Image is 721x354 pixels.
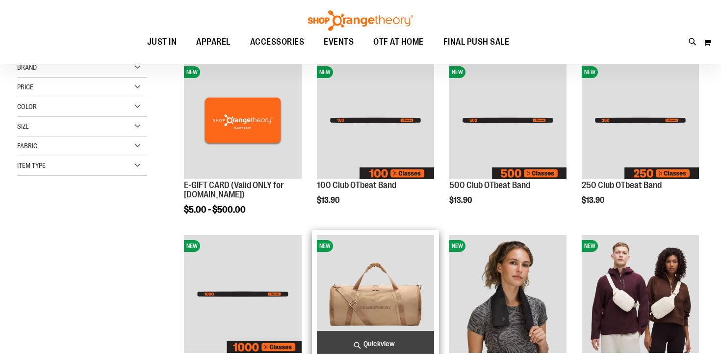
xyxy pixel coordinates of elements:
span: Item Type [17,162,46,169]
a: ACCESSORIES [240,31,314,53]
span: Price [17,83,33,91]
a: Image of 250 Club OTbeat BandNEW [582,61,699,180]
span: $13.90 [449,196,473,205]
a: E-GIFT CARD (Valid ONLY for [DOMAIN_NAME]) [184,180,284,200]
span: Fabric [17,142,37,150]
a: FINAL PUSH SALE [434,31,519,54]
span: NEW [582,240,598,252]
span: NEW [317,66,333,78]
img: E-GIFT CARD (Valid ONLY for ShopOrangetheory.com) [184,61,301,179]
a: Nike Duffel BagNEW [317,235,434,354]
span: Color [17,103,37,110]
span: $13.90 [317,196,341,205]
span: Brand [17,63,37,71]
a: lululemon - The (Small) TowelNEW [449,235,566,354]
img: Image of 1000 Club OTbeat Band [184,235,301,353]
span: ACCESSORIES [250,31,305,53]
img: Nike Duffel Bag [317,235,434,353]
a: Image of 100 Club OTbeat BandNEW [317,61,434,180]
span: Size [17,122,29,130]
span: NEW [184,66,200,78]
span: NEW [184,240,200,252]
span: NEW [317,240,333,252]
a: 250 Club OTbeat Band [582,180,662,190]
img: lululemon Everywhere Belt Bag - Large [582,235,699,353]
img: Image of 500 Club OTbeat Band [449,61,566,179]
span: OTF AT HOME [373,31,424,53]
span: $13.90 [582,196,606,205]
span: APPAREL [196,31,231,53]
span: NEW [449,66,465,78]
a: 100 Club OTbeat Band [317,180,396,190]
span: NEW [449,240,465,252]
span: $5.00 - $500.00 [184,205,246,215]
span: FINAL PUSH SALE [443,31,510,53]
img: Image of 250 Club OTbeat Band [582,61,699,179]
a: OTF AT HOME [363,31,434,54]
a: JUST IN [137,31,187,54]
span: EVENTS [324,31,354,53]
a: 500 Club OTbeat Band [449,180,530,190]
a: APPAREL [186,31,240,54]
span: NEW [582,66,598,78]
a: E-GIFT CARD (Valid ONLY for ShopOrangetheory.com)NEW [184,61,301,180]
a: lululemon Everywhere Belt Bag - LargeNEW [582,235,699,354]
a: Image of 1000 Club OTbeat BandNEW [184,235,301,354]
img: Shop Orangetheory [307,10,414,31]
span: JUST IN [147,31,177,53]
a: Image of 500 Club OTbeat BandNEW [449,61,566,180]
div: product [179,56,306,240]
a: EVENTS [314,31,363,54]
div: product [577,56,704,225]
img: lululemon - The (Small) Towel [449,235,566,353]
div: product [312,56,439,225]
div: product [444,56,571,225]
img: Image of 100 Club OTbeat Band [317,61,434,179]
